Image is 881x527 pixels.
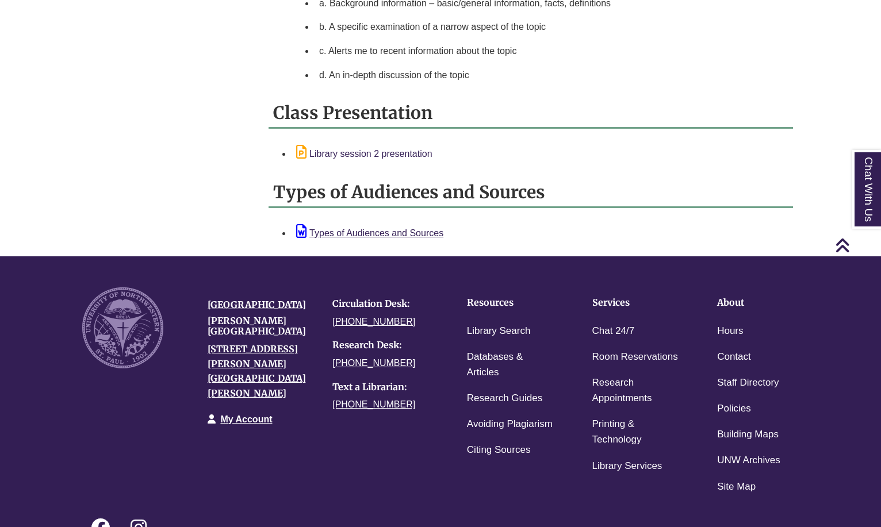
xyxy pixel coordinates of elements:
[296,228,443,238] a: Types of Audiences and Sources
[332,340,440,351] h4: Research Desk:
[717,349,751,366] a: Contact
[296,149,432,159] a: Library session 2 presentation
[315,63,788,87] li: d. An in-depth discussion of the topic
[467,323,531,340] a: Library Search
[592,416,682,448] a: Printing & Technology
[332,299,440,309] h4: Circulation Desk:
[717,323,743,340] a: Hours
[269,178,793,208] h2: Types of Audiences and Sources
[592,298,682,308] h4: Services
[717,298,807,308] h4: About
[717,426,779,443] a: Building Maps
[315,15,788,39] li: b. A specific examination of a narrow aspect of the topic
[467,390,542,407] a: Research Guides
[592,323,635,340] a: Chat 24/7
[220,414,272,424] a: My Account
[208,299,306,310] a: [GEOGRAPHIC_DATA]
[332,317,415,326] a: [PHONE_NUMBER]
[467,298,557,308] h4: Resources
[208,316,316,336] h4: [PERSON_NAME][GEOGRAPHIC_DATA]
[332,382,440,393] h4: Text a Librarian:
[467,349,557,381] a: Databases & Articles
[717,401,751,417] a: Policies
[592,349,678,366] a: Room Reservations
[717,452,780,469] a: UNW Archives
[332,358,415,368] a: [PHONE_NUMBER]
[717,375,779,391] a: Staff Directory
[835,237,878,253] a: Back to Top
[269,98,793,129] h2: Class Presentation
[332,399,415,409] a: [PHONE_NUMBER]
[592,458,662,475] a: Library Services
[208,343,306,399] a: [STREET_ADDRESS][PERSON_NAME][GEOGRAPHIC_DATA][PERSON_NAME]
[467,442,531,459] a: Citing Sources
[467,416,553,433] a: Avoiding Plagiarism
[315,39,788,63] li: c. Alerts me to recent information about the topic
[717,479,756,495] a: Site Map
[82,287,163,368] img: UNW seal
[592,375,682,407] a: Research Appointments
